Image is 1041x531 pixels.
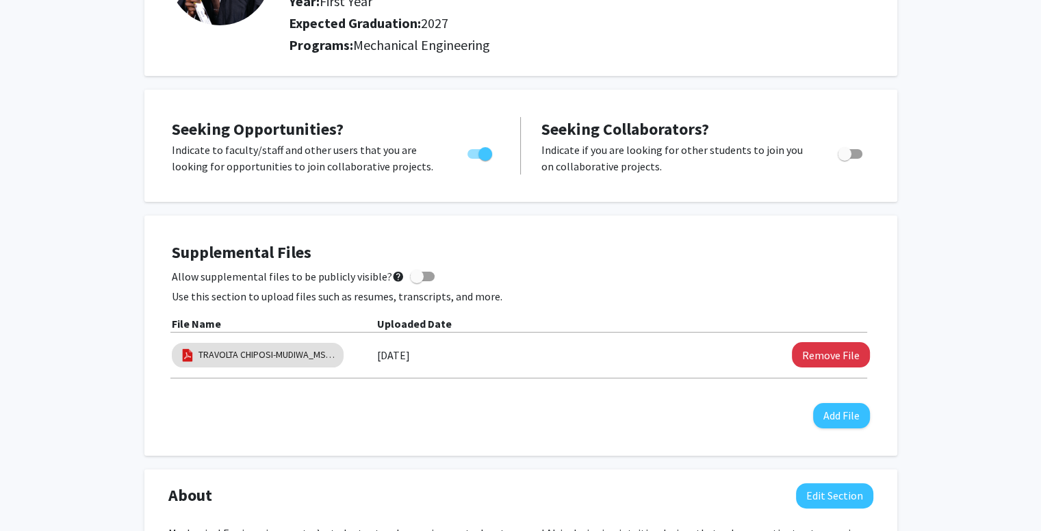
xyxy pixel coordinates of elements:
span: Seeking Collaborators? [541,118,709,140]
p: Use this section to upload files such as resumes, transcripts, and more. [172,288,870,305]
button: Add File [813,403,870,428]
mat-icon: help [392,268,404,285]
span: Allow supplemental files to be publicly visible? [172,268,404,285]
button: Edit About [796,483,873,508]
div: Toggle [832,142,870,162]
a: TRAVOLTA CHIPOSI-MUDIWA_MSE MECHANICAL ENG_RESUME [198,348,335,362]
span: About [168,483,212,508]
b: Uploaded Date [377,317,452,331]
iframe: Chat [10,469,58,521]
img: pdf_icon.png [180,348,195,363]
p: Indicate to faculty/staff and other users that you are looking for opportunities to join collabor... [172,142,441,174]
span: Seeking Opportunities? [172,118,344,140]
b: File Name [172,317,221,331]
h2: Expected Graduation: [289,15,755,31]
div: Toggle [462,142,500,162]
button: Remove TRAVOLTA CHIPOSI-MUDIWA_MSE MECHANICAL ENG_RESUME File [792,342,870,367]
h4: Supplemental Files [172,243,870,263]
p: Indicate if you are looking for other students to join you on collaborative projects. [541,142,812,174]
label: [DATE] [377,344,410,367]
span: Mechanical Engineering [353,36,490,53]
h2: Programs: [289,37,873,53]
span: 2027 [421,14,448,31]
